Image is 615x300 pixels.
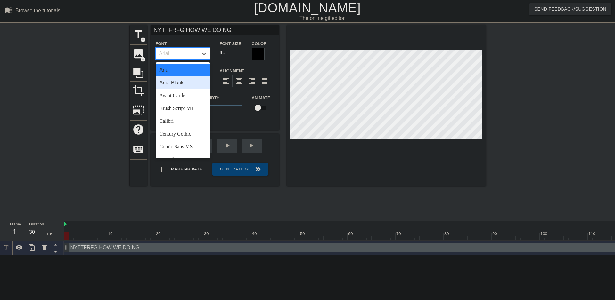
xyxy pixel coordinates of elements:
div: Browse the tutorials! [15,8,62,13]
div: 70 [396,231,402,237]
div: The online gif editor [208,14,436,22]
span: Generate Gif [215,165,265,173]
div: Brush Script MT [156,102,210,115]
div: Century Gothic [156,128,210,140]
label: Animate [252,95,270,101]
span: add_circle [140,37,146,43]
a: Browse the tutorials! [5,6,62,16]
div: Avant Garde [156,89,210,102]
div: 20 [156,231,162,237]
span: Make Private [171,166,202,172]
label: Color [252,41,267,47]
span: keyboard [132,143,144,155]
span: skip_next [249,142,256,149]
span: help [132,123,144,136]
div: 100 [540,231,548,237]
label: Duration [29,223,44,226]
div: Frame [5,221,24,240]
div: 90 [492,231,498,237]
div: Calibri [156,115,210,128]
span: photo_size_select_large [132,104,144,116]
a: [DOMAIN_NAME] [254,1,361,15]
label: Font Size [220,41,242,47]
span: image [132,48,144,60]
span: play_arrow [224,142,231,149]
span: format_align_right [248,77,256,85]
div: 1 [10,226,20,238]
div: Comic Sans MS [156,140,210,153]
div: Arial [159,50,169,58]
span: format_align_left [222,77,230,85]
span: format_align_center [235,77,243,85]
div: Consolas [156,153,210,166]
label: Alignment [220,68,244,74]
div: 60 [348,231,354,237]
div: 30 [204,231,210,237]
div: 40 [252,231,258,237]
span: crop [132,84,144,97]
span: format_align_justify [261,77,268,85]
div: Arial [156,64,210,76]
span: drag_handle [63,244,70,251]
span: add_circle [140,57,146,62]
span: Send Feedback/Suggestion [534,5,606,13]
div: ms [47,231,53,237]
div: 80 [444,231,450,237]
div: Arial Black [156,76,210,89]
label: Font [156,41,167,47]
span: title [132,28,144,40]
span: double_arrow [254,165,262,173]
div: 110 [588,231,596,237]
button: Send Feedback/Suggestion [529,3,611,15]
div: 10 [108,231,114,237]
span: menu_book [5,6,13,14]
div: 50 [300,231,306,237]
button: Generate Gif [212,163,268,176]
